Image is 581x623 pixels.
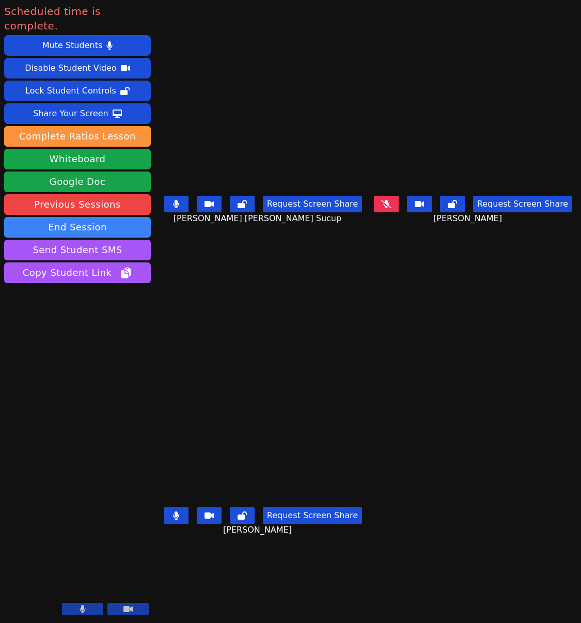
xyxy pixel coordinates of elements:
span: Scheduled time is complete. [4,4,151,33]
button: Share Your Screen [4,103,151,124]
div: Share Your Screen [33,105,108,122]
div: Mute Students [42,37,102,54]
a: Google Doc [4,172,151,192]
button: Copy Student Link [4,262,151,283]
button: Send Student SMS [4,240,151,260]
span: [PERSON_NAME] [433,212,505,225]
button: Mute Students [4,35,151,56]
button: End Session [4,217,151,238]
div: Lock Student Controls [25,83,116,99]
span: [PERSON_NAME] [223,524,294,536]
button: Disable Student Video [4,58,151,79]
span: [PERSON_NAME] [PERSON_NAME] Sucup [174,212,344,225]
a: Previous Sessions [4,194,151,215]
button: Request Screen Share [263,196,362,212]
button: Whiteboard [4,149,151,169]
div: Disable Student Video [25,60,116,76]
button: Lock Student Controls [4,81,151,101]
button: Complete Ratios Lesson [4,126,151,147]
button: Request Screen Share [473,196,572,212]
button: Request Screen Share [263,507,362,524]
span: Copy Student Link [23,266,132,280]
